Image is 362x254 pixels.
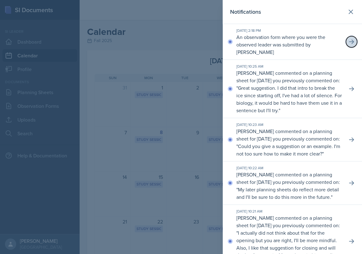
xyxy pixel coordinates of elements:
div: [DATE] 10:23 AM [236,122,342,127]
div: [DATE] 2:18 PM [236,28,342,33]
div: [DATE] 10:25 AM [236,64,342,69]
h2: Notifications [230,7,261,16]
p: My later planning sheets do reflect more detail and I'll be sure to do this more in the future. [236,186,339,200]
p: [PERSON_NAME] commented on a planning sheet for [DATE] you previously commented on: " " [236,127,342,157]
p: Great suggestion. I did that intro to break the ice since starting off, I've had a lot of silence... [236,84,342,114]
p: An observation form where you were the observed leader was submitted by [PERSON_NAME] [236,33,342,56]
div: [DATE] 10:21 AM [236,208,342,214]
p: [PERSON_NAME] commented on a planning sheet for [DATE] you previously commented on: " " [236,171,342,201]
p: Could you give a suggestion or an example. I'm not too sure how to make it more clear? [236,143,340,157]
div: [DATE] 10:22 AM [236,165,342,171]
p: [PERSON_NAME] commented on a planning sheet for [DATE] you previously commented on: " " [236,69,342,114]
